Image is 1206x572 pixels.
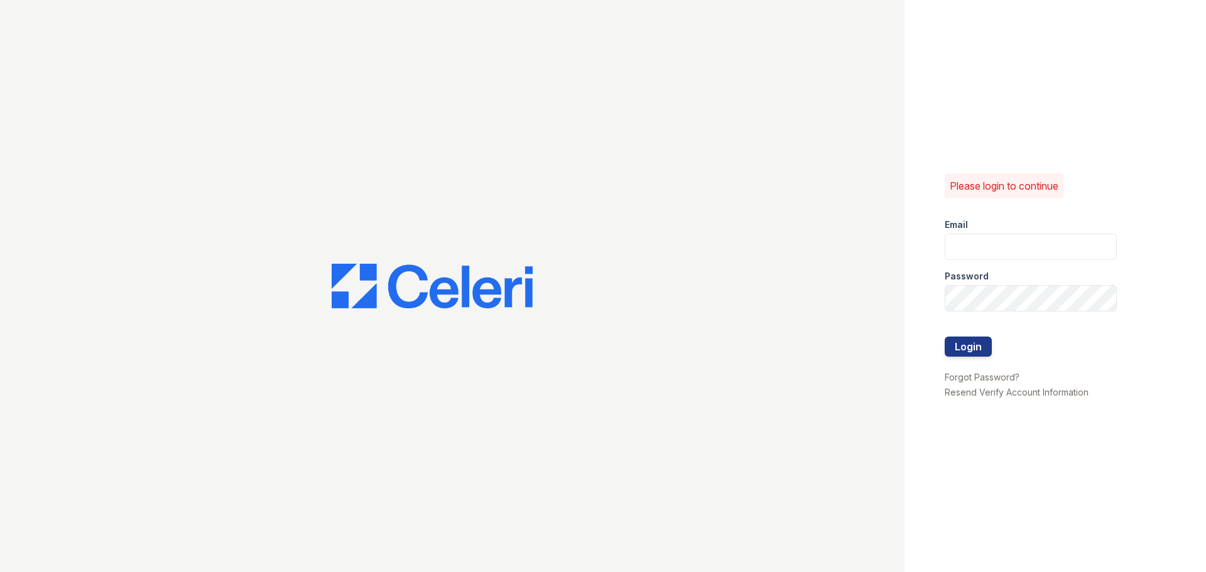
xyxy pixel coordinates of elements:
a: Resend Verify Account Information [945,387,1089,397]
p: Please login to continue [950,178,1058,193]
img: CE_Logo_Blue-a8612792a0a2168367f1c8372b55b34899dd931a85d93a1a3d3e32e68fde9ad4.png [332,264,533,309]
button: Login [945,337,992,357]
label: Password [945,270,989,283]
label: Email [945,219,968,231]
a: Forgot Password? [945,372,1019,382]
